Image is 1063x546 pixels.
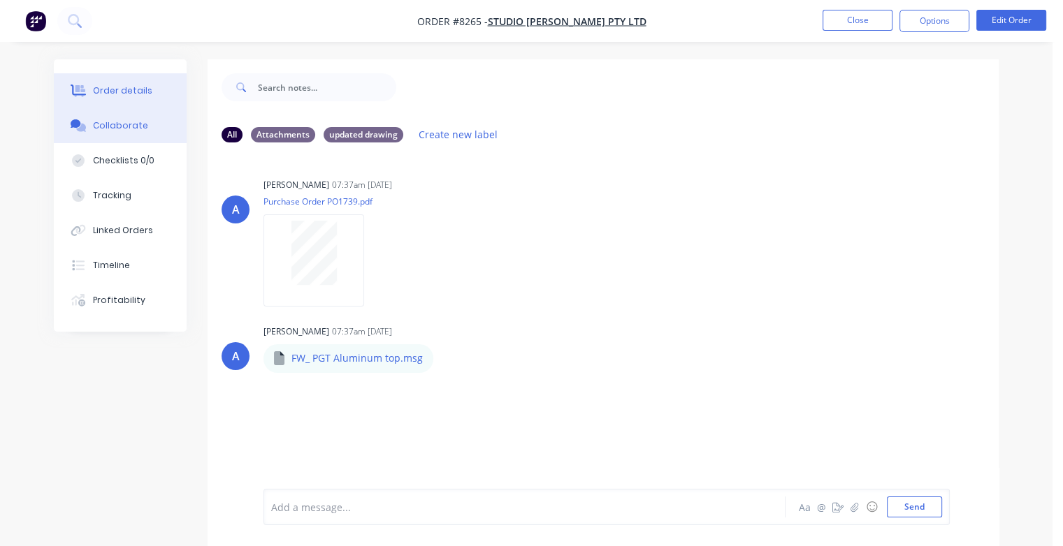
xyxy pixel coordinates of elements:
div: All [222,127,243,142]
button: ☺ [863,499,880,515]
button: Timeline [54,248,187,283]
p: Purchase Order PO1739.pdf [263,195,378,207]
button: Tracking [54,178,187,213]
button: Checklists 0/0 [54,143,187,178]
img: Factory [25,10,46,31]
div: A [232,348,240,364]
div: [PERSON_NAME] [263,325,329,338]
button: Order details [54,73,187,108]
span: Order #8265 - [417,15,488,28]
a: Studio [PERSON_NAME] Pty Ltd [488,15,646,28]
div: Timeline [93,259,130,272]
div: A [232,201,240,218]
div: Linked Orders [93,224,153,237]
button: @ [813,499,830,515]
div: 07:37am [DATE] [332,325,392,338]
div: Attachments [251,127,315,142]
button: Edit Order [976,10,1046,31]
div: Profitability [93,294,145,307]
button: Close [823,10,892,31]
div: updated drawing [324,127,403,142]
button: Create new label [412,125,505,144]
div: Order details [93,84,152,97]
div: Tracking [93,189,131,202]
button: Aa [796,499,813,515]
input: Search notes... [258,73,396,101]
button: Profitability [54,283,187,318]
div: 07:37am [DATE] [332,179,392,191]
button: Send [887,496,942,517]
div: Collaborate [93,119,148,132]
div: Checklists 0/0 [93,154,154,167]
button: Linked Orders [54,213,187,248]
button: Options [899,10,969,32]
div: [PERSON_NAME] [263,179,329,191]
button: Collaborate [54,108,187,143]
p: FW_ PGT Aluminum top.msg [291,351,423,365]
